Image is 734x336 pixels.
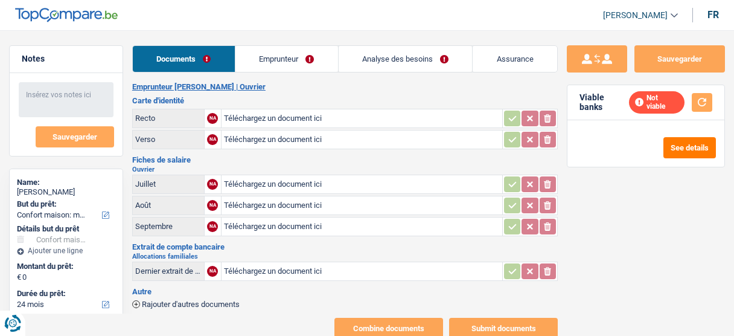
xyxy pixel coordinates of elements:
div: Août [135,201,202,210]
button: See details [663,137,716,158]
h2: Ouvrier [132,166,558,173]
div: [PERSON_NAME] [17,187,115,197]
a: Emprunteur [235,46,338,72]
div: Verso [135,135,202,144]
button: Sauvegarder [36,126,114,147]
div: Septembre [135,222,202,231]
div: NA [207,179,218,190]
div: NA [207,113,218,124]
a: Documents [133,46,235,72]
a: Analyse des besoins [339,46,473,72]
h2: Emprunteur [PERSON_NAME] | Ouvrier [132,82,558,92]
div: Ajouter une ligne [17,247,115,255]
div: NA [207,266,218,277]
div: Not viable [629,91,685,114]
button: Rajouter d'autres documents [132,300,240,308]
div: NA [207,200,218,211]
h5: Notes [22,54,110,64]
div: Juillet [135,179,202,189]
div: NA [207,221,218,232]
img: TopCompare Logo [15,8,118,22]
button: Sauvegarder [634,45,725,73]
h3: Extrait de compte bancaire [132,243,558,251]
span: Sauvegarder [53,133,97,141]
div: Recto [135,114,202,123]
label: Montant du prêt: [17,262,113,271]
div: Détails but du prêt [17,224,115,234]
span: Rajouter d'autres documents [142,300,240,308]
h3: Autre [132,288,558,296]
h2: Allocations familiales [132,253,558,260]
h3: Fiches de salaire [132,156,558,164]
h3: Carte d'identité [132,97,558,105]
label: But du prêt: [17,199,113,209]
span: [PERSON_NAME] [603,10,668,21]
div: Viable banks [579,92,629,113]
div: NA [207,134,218,145]
div: fr [707,9,719,21]
label: Durée du prêt: [17,289,113,299]
div: Dernier extrait de compte pour vos allocations familiales [135,267,202,276]
div: Name: [17,178,115,187]
a: [PERSON_NAME] [593,5,678,25]
span: € [17,273,21,282]
a: Assurance [473,46,557,72]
